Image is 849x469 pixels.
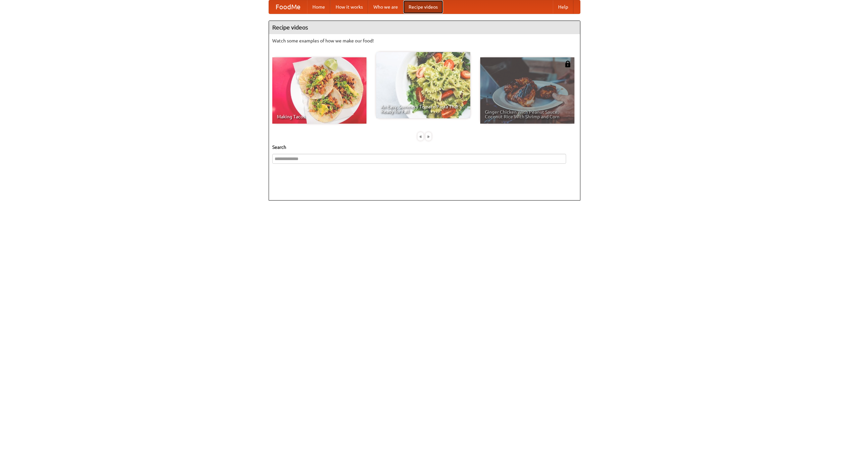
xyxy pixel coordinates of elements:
a: Who we are [368,0,403,14]
a: FoodMe [269,0,307,14]
h5: Search [272,144,577,150]
div: « [418,132,424,141]
a: An Easy, Summery Tomato Pasta That's Ready for Fall [376,52,470,118]
span: An Easy, Summery Tomato Pasta That's Ready for Fall [381,104,466,114]
p: Watch some examples of how we make our food! [272,37,577,44]
img: 483408.png [564,61,571,67]
a: Help [553,0,573,14]
a: How it works [330,0,368,14]
a: Home [307,0,330,14]
a: Recipe videos [403,0,443,14]
div: » [425,132,431,141]
a: Making Tacos [272,57,366,124]
span: Making Tacos [277,114,362,119]
h4: Recipe videos [269,21,580,34]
